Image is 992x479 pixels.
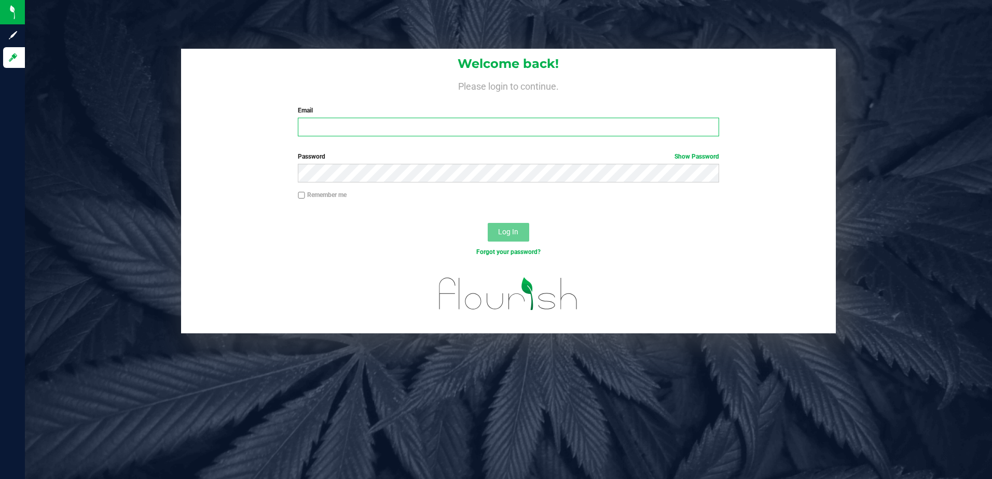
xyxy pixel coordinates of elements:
[8,52,18,63] inline-svg: Log in
[426,267,590,320] img: flourish_logo.svg
[298,106,719,115] label: Email
[298,190,347,200] label: Remember me
[298,153,325,160] span: Password
[476,248,541,256] a: Forgot your password?
[181,57,836,71] h1: Welcome back!
[8,30,18,40] inline-svg: Sign up
[488,223,529,242] button: Log In
[298,192,305,199] input: Remember me
[498,228,518,236] span: Log In
[674,153,719,160] a: Show Password
[181,79,836,91] h4: Please login to continue.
